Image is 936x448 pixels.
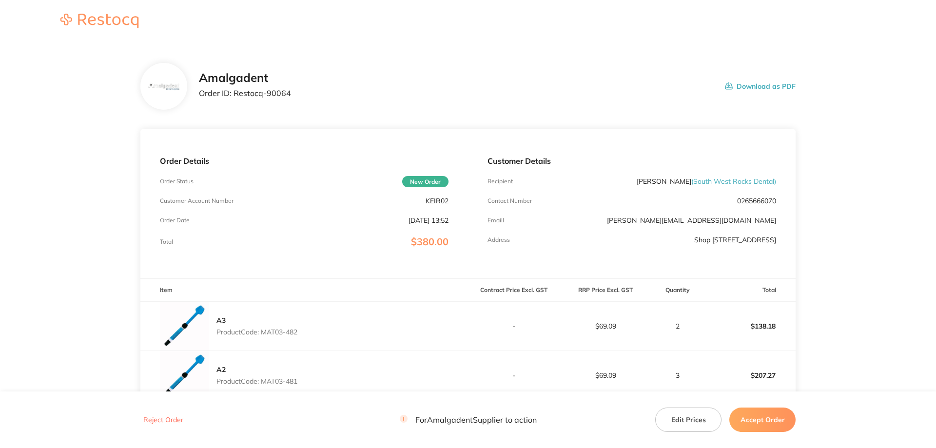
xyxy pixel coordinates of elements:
p: KEIR02 [426,197,448,205]
p: For Amalgadent Supplier to action [400,415,537,425]
p: Recipient [487,178,513,185]
p: [PERSON_NAME] [637,177,776,185]
p: - [468,322,559,330]
a: Restocq logo [51,14,148,30]
p: Total [160,238,173,245]
p: Product Code: MAT03-482 [216,328,297,336]
th: Contract Price Excl. GST [468,279,560,302]
button: Reject Order [140,416,186,425]
p: 0265666070 [737,197,776,205]
button: Download as PDF [725,71,796,101]
span: ( South West Rocks Dental ) [691,177,776,186]
p: Order ID: Restocq- 90064 [199,89,291,97]
p: Customer Account Number [160,197,234,204]
img: b285Ymlzag [148,82,179,91]
p: - [468,371,559,379]
th: Item [140,279,468,302]
p: [DATE] 13:52 [409,216,448,224]
th: RRP Price Excl. GST [560,279,651,302]
p: Order Details [160,156,448,165]
h2: Amalgadent [199,71,291,85]
p: Contact Number [487,197,532,204]
button: Edit Prices [655,408,721,432]
a: A3 [216,316,226,325]
img: bmpzMTBnMw [160,351,209,400]
img: Restocq logo [51,14,148,28]
p: Shop [STREET_ADDRESS] [694,236,776,244]
button: Accept Order [729,408,796,432]
p: $207.27 [704,364,795,387]
p: $138.18 [704,314,795,338]
a: [PERSON_NAME][EMAIL_ADDRESS][DOMAIN_NAME] [607,216,776,225]
p: Customer Details [487,156,776,165]
p: $69.09 [560,322,651,330]
img: aXJ4bWlsZA [160,302,209,351]
p: Address [487,236,510,243]
p: Order Status [160,178,194,185]
th: Total [704,279,796,302]
p: Order Date [160,217,190,224]
span: $380.00 [411,235,448,248]
p: 3 [652,371,703,379]
span: New Order [402,176,448,187]
a: A2 [216,365,226,374]
th: Quantity [651,279,704,302]
p: Emaill [487,217,504,224]
p: $69.09 [560,371,651,379]
p: 2 [652,322,703,330]
p: Product Code: MAT03-481 [216,377,297,385]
